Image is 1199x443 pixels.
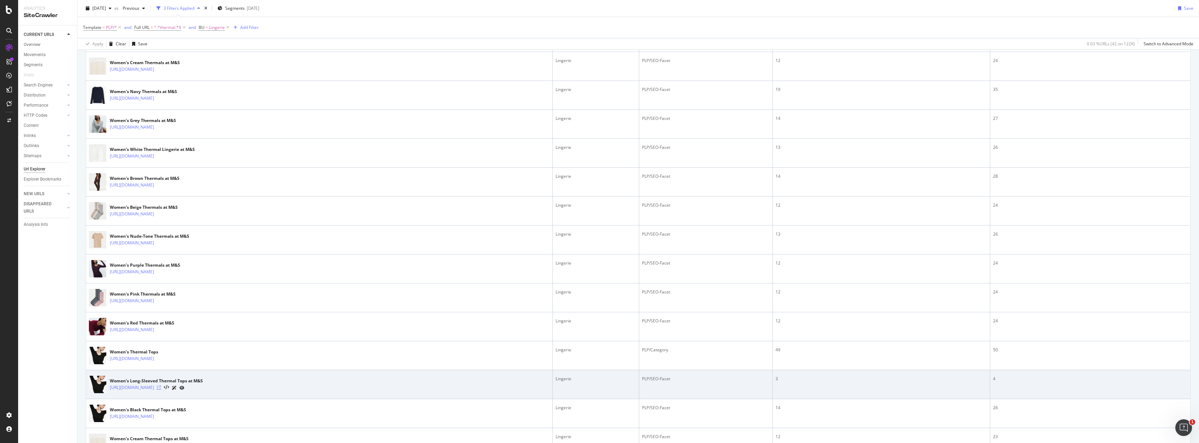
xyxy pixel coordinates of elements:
div: CURRENT URLS [24,31,54,38]
span: Previous [120,5,139,11]
div: 12 [776,202,987,208]
div: Lingerie [556,115,636,122]
a: [URL][DOMAIN_NAME] [110,413,154,420]
a: Distribution [24,92,65,99]
a: Search Engines [24,82,65,89]
img: main image [89,258,106,280]
span: 2025 Aug. 23rd [92,5,106,11]
div: Overview [24,41,40,48]
div: NEW URLS [24,190,44,198]
div: Women’s Grey Thermals at M&S [110,117,184,124]
div: Lingerie [556,347,636,353]
a: [URL][DOMAIN_NAME] [110,268,154,275]
a: [URL][DOMAIN_NAME] [110,384,154,391]
div: Women's Navy Thermals at M&S [110,89,184,95]
a: Segments [24,61,72,69]
div: Visits [24,71,34,79]
div: Analytics [24,6,71,12]
div: Search Engines [24,82,53,89]
iframe: Intercom live chat [1175,419,1192,436]
div: 0.03 % URLs ( 42 on 122K ) [1087,41,1135,47]
a: [URL][DOMAIN_NAME] [110,95,154,102]
div: SiteCrawler [24,12,71,20]
div: PLP/SEO-Facet [642,58,770,64]
a: HTTP Codes [24,112,65,119]
div: PLP/SEO-Facet [642,202,770,208]
button: Save [129,38,147,49]
div: Lingerie [556,376,636,382]
div: Women's Nude-Tone Thermals at M&S [110,233,189,239]
a: [URL][DOMAIN_NAME] [110,182,154,189]
span: Segments [225,5,245,11]
a: [URL][DOMAIN_NAME] [110,326,154,333]
div: Add Filter [240,24,259,30]
a: Inlinks [24,132,65,139]
div: PLP/Category [642,347,770,353]
span: vs [114,5,120,11]
div: Women's Black Thermal Tops at M&S [110,407,186,413]
div: 13 [776,144,987,151]
img: main image [89,344,106,367]
span: Template [83,24,101,30]
div: 3 [776,376,987,382]
div: Analysis Info [24,221,48,228]
button: Save [1175,3,1193,14]
a: [URL][DOMAIN_NAME] [110,355,154,362]
a: Sitemaps [24,152,65,160]
a: Visits [24,71,41,79]
div: PLP/SEO-Facet [642,289,770,295]
img: main image [89,402,106,425]
div: Lingerie [556,173,636,180]
button: Clear [106,38,126,49]
div: Lingerie [556,144,636,151]
div: Women's Cream Thermal Tops at M&S [110,436,189,442]
a: DISAPPEARED URLS [24,200,65,215]
div: 12 [776,58,987,64]
a: Url Explorer [24,166,72,173]
button: and [189,24,196,31]
div: PLP/SEO-Facet [642,144,770,151]
div: 14 [776,405,987,411]
button: Add Filter [231,23,259,32]
div: Lingerie [556,58,636,64]
div: PLP/SEO-Facet [642,173,770,180]
button: Switch to Advanced Mode [1141,38,1193,49]
div: Lingerie [556,86,636,93]
div: 12 [776,434,987,440]
div: 19 [776,86,987,93]
div: 14 [776,115,987,122]
div: 24 [993,260,1187,266]
div: 35 [993,86,1187,93]
div: Women’s Purple Thermals at M&S [110,262,184,268]
div: Segments [24,61,43,69]
div: 14 [776,173,987,180]
div: 3 Filters Applied [163,5,194,11]
a: Explorer Bookmarks [24,176,72,183]
a: [URL][DOMAIN_NAME] [110,297,154,304]
div: Lingerie [556,289,636,295]
div: Women's Pink Thermals at M&S [110,291,184,297]
span: Lingerie [209,23,225,32]
a: Movements [24,51,72,59]
div: 24 [993,58,1187,64]
div: Women’s Thermal Tops [110,349,184,355]
a: [URL][DOMAIN_NAME] [110,211,154,217]
span: PLP/* [106,23,117,32]
span: = [151,24,153,30]
button: [DATE] [83,3,114,14]
div: Lingerie [556,434,636,440]
a: URL Inspection [180,384,184,391]
div: Women’s Long-Sleeved Thermal Tops at M&S [110,378,203,384]
div: Lingerie [556,405,636,411]
div: 24 [993,289,1187,295]
div: 27 [993,115,1187,122]
div: 49 [776,347,987,353]
div: Women’s Red Thermals at M&S [110,320,184,326]
a: Content [24,122,72,129]
div: [DATE] [247,5,259,11]
div: and [124,24,131,30]
button: and [124,24,131,31]
span: ^.*thermal.*$ [154,23,181,32]
button: 3 Filters Applied [154,3,203,14]
div: 24 [993,202,1187,208]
